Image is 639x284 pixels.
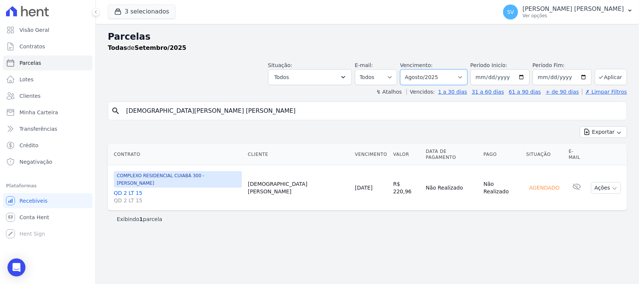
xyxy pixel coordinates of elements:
[3,193,92,208] a: Recebíveis
[19,142,39,149] span: Crédito
[108,144,245,165] th: Contrato
[595,69,627,85] button: Aplicar
[274,73,289,82] span: Todos
[3,154,92,169] a: Negativação
[108,30,627,43] h2: Parcelas
[546,89,579,95] a: + de 90 dias
[114,171,242,188] span: COMPLEXO RESIDENCIAL CUIABÁ 300 - [PERSON_NAME]
[7,259,25,277] div: Open Intercom Messenger
[114,189,242,204] a: QD 2 LT 15QD 2 LT 15
[481,144,523,165] th: Pago
[268,69,352,85] button: Todos
[438,89,467,95] a: 1 a 30 dias
[114,197,242,204] span: QD 2 LT 15
[108,44,127,51] strong: Todas
[591,182,621,194] button: Ações
[407,89,435,95] label: Vencidos:
[19,125,57,133] span: Transferências
[3,121,92,136] a: Transferências
[3,39,92,54] a: Contratos
[245,165,352,211] td: [DEMOGRAPHIC_DATA][PERSON_NAME]
[19,43,45,50] span: Contratos
[3,22,92,37] a: Visão Geral
[19,197,48,205] span: Recebíveis
[472,89,504,95] a: 31 a 60 dias
[509,89,541,95] a: 61 a 90 dias
[355,185,372,191] a: [DATE]
[108,43,186,52] p: de
[523,144,566,165] th: Situação
[352,144,390,165] th: Vencimento
[523,5,624,13] p: [PERSON_NAME] [PERSON_NAME]
[390,144,423,165] th: Valor
[3,210,92,225] a: Conta Hent
[19,76,34,83] span: Lotes
[19,92,40,100] span: Clientes
[507,9,514,15] span: SV
[245,144,352,165] th: Cliente
[268,62,292,68] label: Situação:
[3,105,92,120] a: Minha Carteira
[3,138,92,153] a: Crédito
[108,4,176,19] button: 3 selecionados
[423,144,481,165] th: Data de Pagamento
[19,59,41,67] span: Parcelas
[423,165,481,211] td: Não Realizado
[580,126,627,138] button: Exportar
[111,106,120,115] i: search
[582,89,627,95] a: ✗ Limpar Filtros
[135,44,186,51] strong: Setembro/2025
[497,1,639,22] button: SV [PERSON_NAME] [PERSON_NAME] Ver opções
[526,182,563,193] div: Agendado
[566,144,588,165] th: E-mail
[122,103,624,118] input: Buscar por nome do lote ou do cliente
[19,214,49,221] span: Conta Hent
[3,88,92,103] a: Clientes
[390,165,423,211] td: R$ 220,96
[471,62,507,68] label: Período Inicío:
[533,61,592,69] label: Período Fim:
[400,62,433,68] label: Vencimento:
[19,109,58,116] span: Minha Carteira
[19,26,49,34] span: Visão Geral
[376,89,402,95] label: ↯ Atalhos
[355,62,373,68] label: E-mail:
[117,215,162,223] p: Exibindo parcela
[6,181,89,190] div: Plataformas
[481,165,523,211] td: Não Realizado
[3,72,92,87] a: Lotes
[523,13,624,19] p: Ver opções
[3,55,92,70] a: Parcelas
[139,216,143,222] b: 1
[19,158,52,166] span: Negativação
